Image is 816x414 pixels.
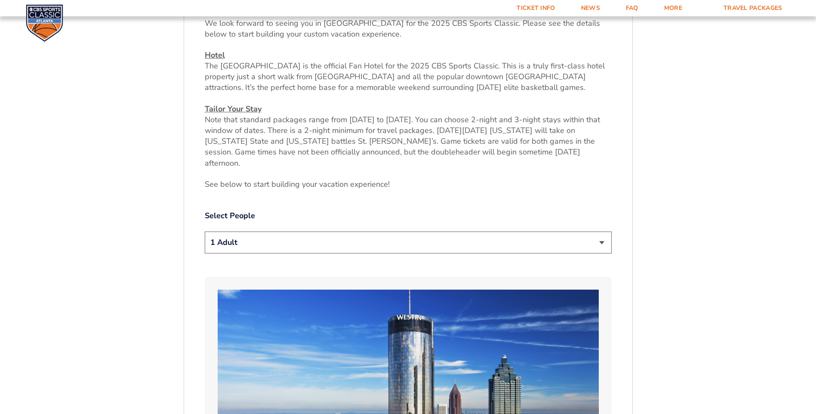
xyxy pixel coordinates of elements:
[205,50,225,60] u: Hotel
[205,179,612,190] p: See below to start building your vacation experience!
[26,4,63,42] img: CBS Sports Classic
[205,104,262,114] u: Tailor Your Stay
[205,210,612,221] label: Select People
[205,18,612,40] p: We look forward to seeing you in [GEOGRAPHIC_DATA] for the 2025 CBS Sports Classic. Please see th...
[205,50,612,93] p: The [GEOGRAPHIC_DATA] is the official Fan Hotel for the 2025 CBS Sports Classic. This is a truly ...
[205,104,612,169] p: Note that standard packages range from [DATE] to [DATE]. You can choose 2-night and 3-night stays...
